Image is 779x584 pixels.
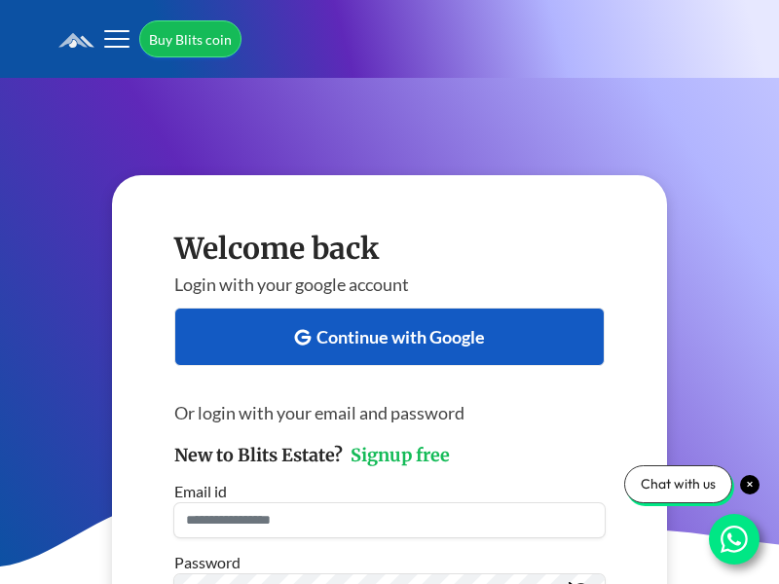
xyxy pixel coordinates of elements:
img: logo.6a08bd47fd1234313fe35534c588d03a.svg [58,32,209,49]
label: Email id [174,482,605,500]
a: Signup free [351,445,450,466]
h1: Welcome back [174,230,379,267]
h3: New to Blits Estate? [174,445,450,466]
button: Toggle navigation [102,24,131,54]
a: Buy Blits coin [139,20,241,57]
button: Continue with Google [174,308,605,366]
p: Or login with your email and password [174,400,464,426]
div: Chat with us [624,465,732,503]
p: Login with your google account [174,272,409,298]
label: Password [174,553,605,571]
